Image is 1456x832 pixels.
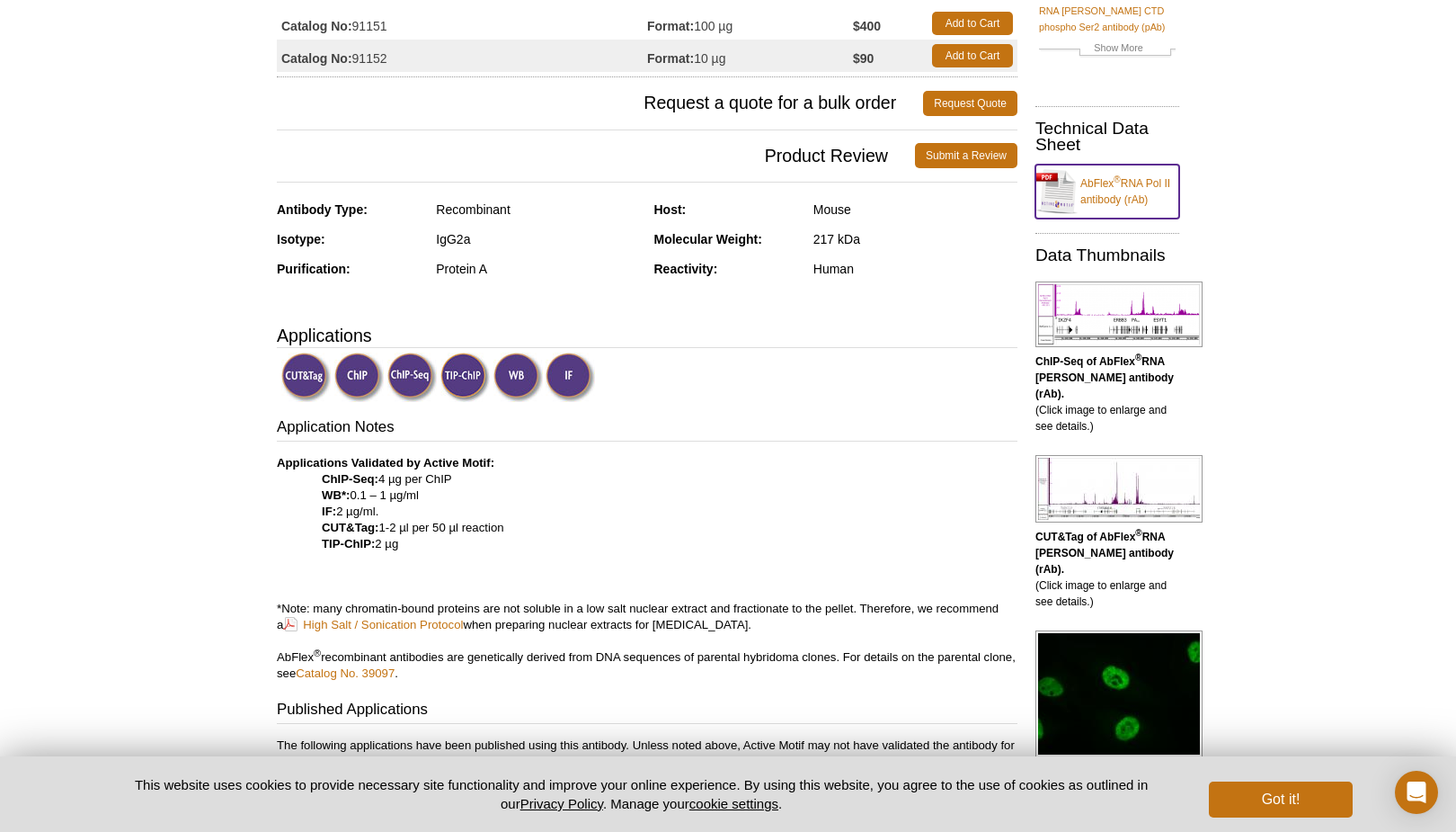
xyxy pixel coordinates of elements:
[915,143,1017,168] a: Submit a Review
[1035,631,1203,757] img: AbFlex<sup>®</sup> RNA Pol II antibody (rAb) tested by immunofluorescence.
[322,537,375,550] strong: TIP-ChIP:
[932,44,1013,67] a: Add to Cart
[1395,771,1438,814] div: Open Intercom Messenger
[1035,355,1174,400] b: ChIP-Seq of AbFlex RNA [PERSON_NAME] antibody (rAb).
[1035,165,1179,219] a: AbFlex®RNA Pol II antibody (rAb)
[647,50,694,67] strong: Format:
[1035,247,1179,264] h2: Data Thumbnails
[813,261,1017,277] div: Human
[436,261,640,277] div: Protein A
[281,50,352,67] strong: Catalog No:
[1039,40,1176,60] a: Show More
[277,322,1017,349] h3: Applications
[277,143,915,168] span: Product Review
[322,505,336,518] strong: IF:
[1114,174,1120,184] sup: ®
[1035,455,1203,523] img: AbFlex<sup>®</sup> RNA Pol II antibody (rAb) tested by CUT&Tag.
[654,232,762,246] strong: Molecular Weight:
[322,472,378,486] strong: ChIP-Seq:
[1135,528,1141,538] sup: ®
[277,91,923,116] span: Request a quote for a bulk order
[440,353,490,402] img: TIP-ChIP Validated
[923,91,1017,116] a: Request Quote
[322,521,378,534] strong: CUT&Tag:
[1035,353,1179,434] p: (Click image to enlarge and see details.)
[436,201,640,218] div: Recombinant
[1035,529,1179,610] p: (Click image to enlarge and see details.)
[493,353,543,402] img: Western Blot Validated
[314,647,321,658] sup: ®
[520,796,603,811] a: Privacy Policy
[281,353,331,402] img: CUT&Tag Validated
[1209,782,1353,818] button: Got it!
[813,201,1017,218] div: Mouse
[654,202,687,217] strong: Host:
[853,50,874,67] strong: $90
[387,353,437,402] img: ChIP-Seq Validated
[647,18,694,34] strong: Format:
[689,796,778,811] button: cookie settings
[436,231,640,247] div: IgG2a
[277,7,647,40] td: 91151
[647,7,853,40] td: 100 µg
[277,202,368,217] strong: Antibody Type:
[277,416,1017,442] h3: Application Notes
[853,18,881,34] strong: $400
[932,12,1013,35] a: Add to Cart
[546,353,595,402] img: Immunofluorescence Validated
[277,699,1017,724] h3: Published Applications
[1135,353,1141,362] sup: ®
[277,262,351,276] strong: Purification:
[334,353,384,402] img: ChIP Validated
[1035,282,1203,347] img: AbFlex<sup>®</sup> RNA Pol II antibody (rAb) tested by ChIP-Seq.
[283,616,463,633] a: High Salt / Sonication Protocol
[296,666,395,680] a: Catalog No. 39097
[103,775,1179,813] p: This website uses cookies to provide necessary site functionality and improve your online experie...
[277,40,647,72] td: 91152
[277,456,494,470] b: Applications Validated by Active Motif:
[1039,3,1176,35] a: RNA [PERSON_NAME] CTD phospho Ser2 antibody (pAb)
[654,262,718,276] strong: Reactivity:
[647,40,853,72] td: 10 µg
[277,455,1017,682] p: 4 µg per ChIP 0.1 – 1 µg/ml 2 µg/ml. 1-2 µl per 50 µl reaction 2 µg *Note: many chromatin-bound p...
[813,231,1017,247] div: 217 kDa
[281,18,352,34] strong: Catalog No:
[1035,531,1174,576] b: CUT&Tag of AbFlex RNA [PERSON_NAME] antibody (rAb).
[277,232,325,246] strong: Isotype:
[1035,121,1179,153] h2: Technical Data Sheet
